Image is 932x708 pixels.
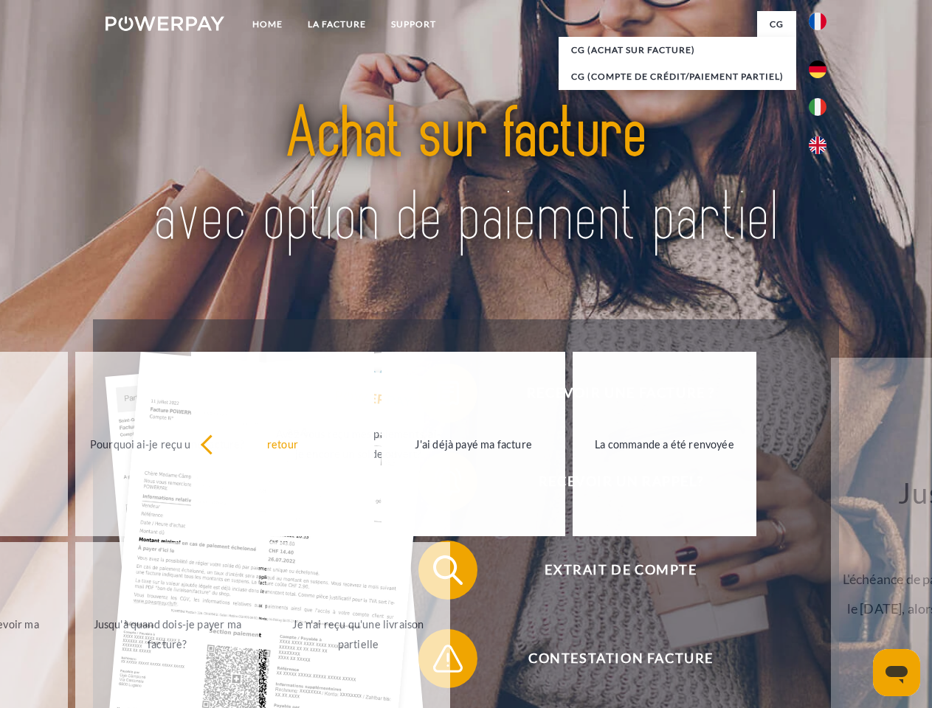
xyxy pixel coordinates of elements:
div: Pourquoi ai-je reçu une facture? [84,434,250,454]
img: logo-powerpay-white.svg [106,16,224,31]
div: Je n'ai reçu qu'une livraison partielle [275,614,441,654]
div: J'ai déjà payé ma facture [390,434,556,454]
div: Jusqu'à quand dois-je payer ma facture? [84,614,250,654]
img: it [809,98,826,116]
img: en [809,136,826,154]
div: retour [200,434,366,454]
iframe: Bouton de lancement de la fenêtre de messagerie [873,649,920,696]
a: Home [240,11,295,38]
a: CG (Compte de crédit/paiement partiel) [559,63,796,90]
span: Contestation Facture [440,629,801,688]
button: Extrait de compte [418,541,802,600]
img: fr [809,13,826,30]
a: Support [379,11,449,38]
a: CG [757,11,796,38]
div: La commande a été renvoyée [581,434,748,454]
img: title-powerpay_fr.svg [141,71,791,282]
img: de [809,60,826,78]
span: Extrait de compte [440,541,801,600]
a: LA FACTURE [295,11,379,38]
button: Contestation Facture [418,629,802,688]
a: CG (achat sur facture) [559,37,796,63]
